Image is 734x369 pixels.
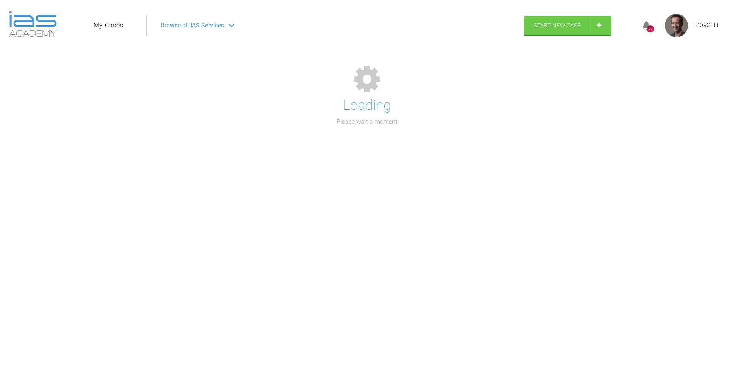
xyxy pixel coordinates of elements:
span: Browse all IAS Services [161,20,224,31]
p: Please wait a moment [337,117,397,127]
a: Start New Case [524,16,611,35]
h1: Loading [343,94,391,117]
img: profile.png [665,14,688,37]
img: logo-light.3e3ef733.png [9,11,57,37]
a: My Cases [94,20,123,31]
span: Start New Case [534,22,581,29]
div: 55 [647,25,654,32]
a: Logout [694,20,720,31]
